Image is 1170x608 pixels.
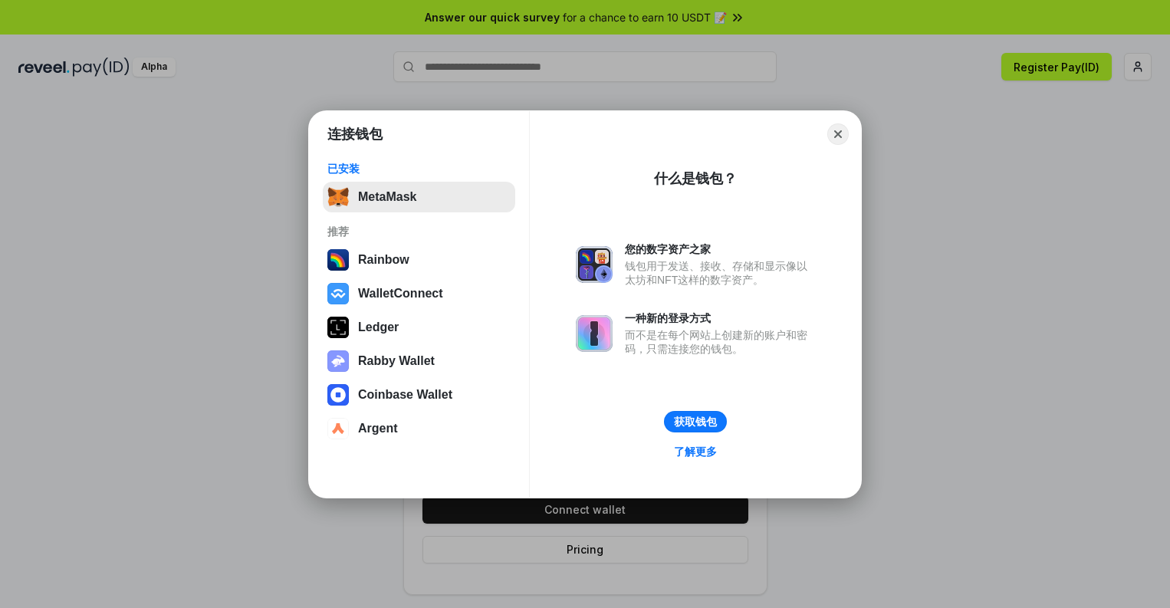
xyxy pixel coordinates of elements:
button: Rabby Wallet [323,346,515,376]
div: WalletConnect [358,287,443,301]
div: 什么是钱包？ [654,169,737,188]
div: Coinbase Wallet [358,388,452,402]
button: Argent [323,413,515,444]
button: Coinbase Wallet [323,380,515,410]
a: 了解更多 [665,442,726,462]
button: 获取钱包 [664,411,727,432]
img: svg+xml,%3Csvg%20width%3D%2228%22%20height%3D%2228%22%20viewBox%3D%220%200%2028%2028%22%20fill%3D... [327,418,349,439]
div: 钱包用于发送、接收、存储和显示像以太坊和NFT这样的数字资产。 [625,259,815,287]
button: Close [827,123,849,145]
button: Ledger [323,312,515,343]
div: Rainbow [358,253,409,267]
div: 而不是在每个网站上创建新的账户和密码，只需连接您的钱包。 [625,328,815,356]
button: Rainbow [323,245,515,275]
img: svg+xml,%3Csvg%20xmlns%3D%22http%3A%2F%2Fwww.w3.org%2F2000%2Fsvg%22%20fill%3D%22none%22%20viewBox... [576,315,613,352]
div: 推荐 [327,225,511,238]
div: 已安装 [327,162,511,176]
div: MetaMask [358,190,416,204]
img: svg+xml,%3Csvg%20xmlns%3D%22http%3A%2F%2Fwww.w3.org%2F2000%2Fsvg%22%20width%3D%2228%22%20height%3... [327,317,349,338]
div: Argent [358,422,398,435]
div: Ledger [358,320,399,334]
img: svg+xml,%3Csvg%20width%3D%22120%22%20height%3D%22120%22%20viewBox%3D%220%200%20120%20120%22%20fil... [327,249,349,271]
button: MetaMask [323,182,515,212]
img: svg+xml,%3Csvg%20width%3D%2228%22%20height%3D%2228%22%20viewBox%3D%220%200%2028%2028%22%20fill%3D... [327,384,349,406]
div: 了解更多 [674,445,717,458]
h1: 连接钱包 [327,125,383,143]
img: svg+xml,%3Csvg%20xmlns%3D%22http%3A%2F%2Fwww.w3.org%2F2000%2Fsvg%22%20fill%3D%22none%22%20viewBox... [327,350,349,372]
div: Rabby Wallet [358,354,435,368]
div: 您的数字资产之家 [625,242,815,256]
button: WalletConnect [323,278,515,309]
img: svg+xml,%3Csvg%20xmlns%3D%22http%3A%2F%2Fwww.w3.org%2F2000%2Fsvg%22%20fill%3D%22none%22%20viewBox... [576,246,613,283]
div: 一种新的登录方式 [625,311,815,325]
img: svg+xml,%3Csvg%20width%3D%2228%22%20height%3D%2228%22%20viewBox%3D%220%200%2028%2028%22%20fill%3D... [327,283,349,304]
img: svg+xml,%3Csvg%20fill%3D%22none%22%20height%3D%2233%22%20viewBox%3D%220%200%2035%2033%22%20width%... [327,186,349,208]
div: 获取钱包 [674,415,717,429]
